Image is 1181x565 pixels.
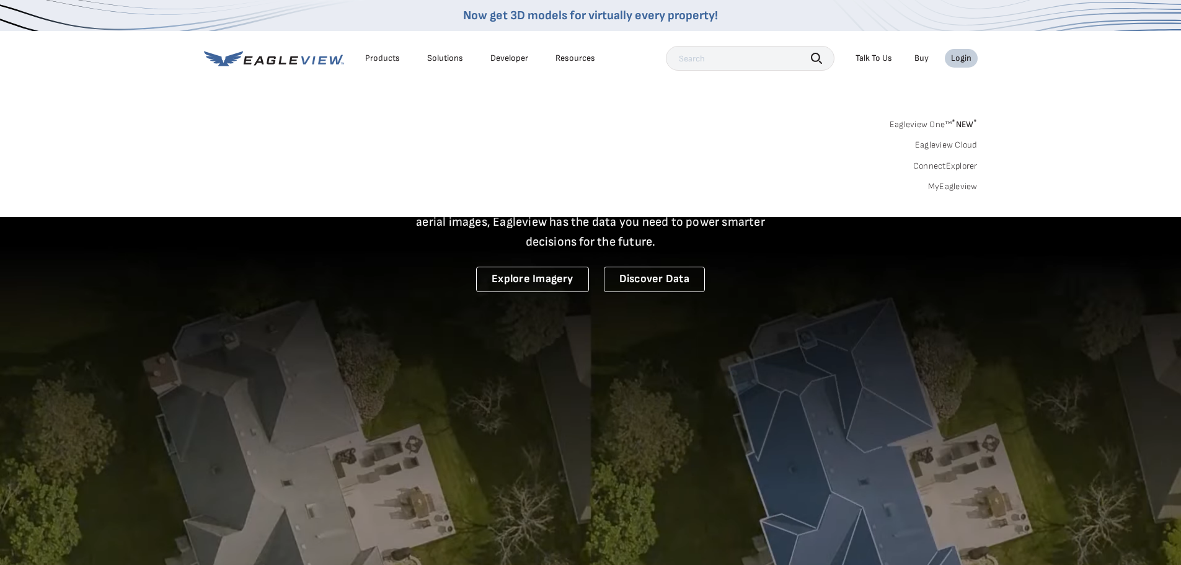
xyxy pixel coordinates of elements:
[555,53,595,64] div: Resources
[604,267,705,292] a: Discover Data
[427,53,463,64] div: Solutions
[913,161,978,172] a: ConnectExplorer
[856,53,892,64] div: Talk To Us
[915,140,978,151] a: Eagleview Cloud
[463,8,718,23] a: Now get 3D models for virtually every property!
[890,115,978,130] a: Eagleview One™*NEW*
[914,53,929,64] a: Buy
[666,46,834,71] input: Search
[952,119,977,130] span: NEW
[951,53,971,64] div: Login
[401,192,781,252] p: A new era starts here. Built on more than 3.5 billion high-resolution aerial images, Eagleview ha...
[928,181,978,192] a: MyEagleview
[365,53,400,64] div: Products
[476,267,589,292] a: Explore Imagery
[490,53,528,64] a: Developer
